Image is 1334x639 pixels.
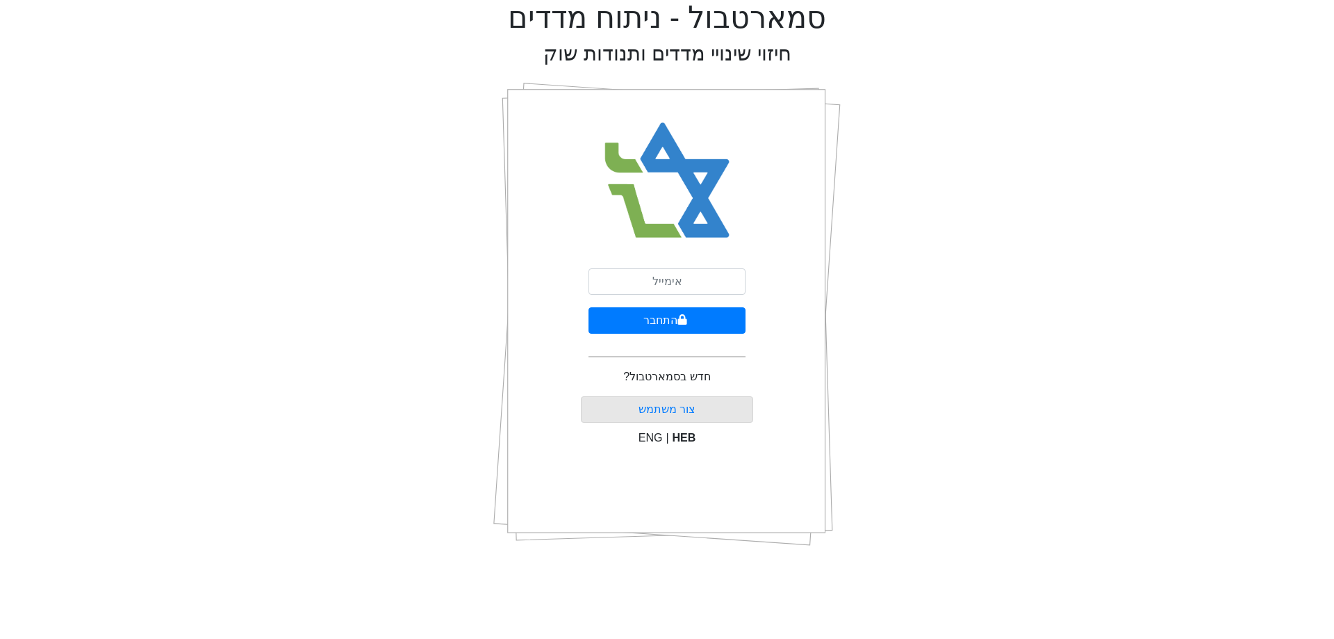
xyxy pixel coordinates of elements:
[543,42,791,66] h2: חיזוי שינויי מדדים ותנודות שוק
[666,432,668,444] span: |
[588,307,746,334] button: התחבר
[623,369,710,385] p: חדש בסמארטבול?
[639,432,663,444] span: ENG
[592,104,743,257] img: Smart Bull
[588,268,746,295] input: אימייל
[639,403,695,415] a: צור משתמש
[673,432,696,444] span: HEB
[581,396,754,423] button: צור משתמש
